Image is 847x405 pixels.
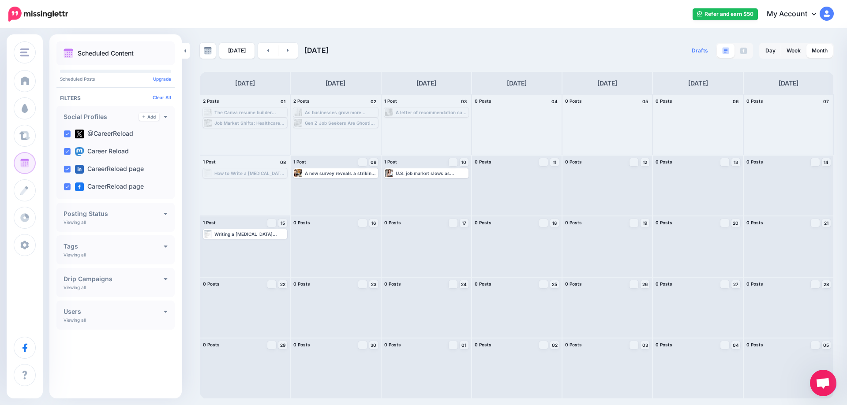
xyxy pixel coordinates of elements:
[64,285,86,290] p: Viewing all
[550,219,559,227] a: 18
[20,48,29,56] img: menu.png
[64,317,86,323] p: Viewing all
[656,342,672,347] span: 0 Posts
[475,98,491,104] span: 0 Posts
[396,110,468,115] div: A letter of recommendation can open doors that might otherwise remain closed. Read more: [URL][DO...
[461,282,467,286] span: 24
[293,281,310,286] span: 0 Posts
[293,159,306,164] span: 1 Post
[810,370,836,396] div: Open chat
[656,281,672,286] span: 0 Posts
[550,341,559,349] a: 02
[384,281,401,286] span: 0 Posts
[552,282,557,286] span: 25
[326,78,345,89] h4: [DATE]
[203,342,220,347] span: 0 Posts
[64,243,164,249] h4: Tags
[779,78,798,89] h4: [DATE]
[305,120,377,126] div: Gen Z Job Seekers Are Ghosting Employers: New Survey Shows 41% Walk Away Read more: [URL][DOMAIN_...
[565,98,582,104] span: 0 Posts
[214,231,286,237] div: Writing a [MEDICAL_DATA] resume is an exercise in communication, strategy, and self-reflection. R...
[806,44,833,58] a: Month
[693,8,758,20] a: Refer and earn $50
[823,343,829,347] span: 05
[746,281,763,286] span: 0 Posts
[733,221,738,225] span: 20
[824,160,828,164] span: 14
[371,282,376,286] span: 23
[733,282,738,286] span: 27
[214,171,286,176] div: How to Write a [MEDICAL_DATA] Resume (Example & Template) 👉 [URL][DOMAIN_NAME] #SpeechLanguagePat...
[641,158,649,166] a: 12
[688,78,708,89] h4: [DATE]
[219,43,255,59] a: [DATE]
[731,158,740,166] a: 13
[64,211,164,217] h4: Posting Status
[553,160,556,164] span: 11
[656,220,672,225] span: 0 Posts
[656,98,672,104] span: 0 Posts
[64,252,86,257] p: Viewing all
[552,343,558,347] span: 02
[203,159,216,164] span: 1 Post
[75,182,84,191] img: facebook-square.png
[740,48,747,54] img: facebook-grey-square.png
[64,276,164,282] h4: Drip Campaigns
[462,221,466,225] span: 17
[460,219,468,227] a: 17
[692,48,708,53] span: Drafts
[824,221,828,225] span: 21
[731,280,740,288] a: 27
[731,341,740,349] a: 04
[597,78,617,89] h4: [DATE]
[75,165,84,174] img: linkedin-square.png
[203,220,216,225] span: 1 Post
[369,158,378,166] a: 09
[733,343,739,347] span: 04
[746,220,763,225] span: 0 Posts
[235,78,255,89] h4: [DATE]
[746,159,763,164] span: 0 Posts
[565,281,582,286] span: 0 Posts
[203,281,220,286] span: 0 Posts
[822,341,831,349] a: 05
[643,160,647,164] span: 12
[8,7,68,22] img: Missinglettr
[475,342,491,347] span: 0 Posts
[139,113,159,121] a: Add
[461,343,466,347] span: 01
[475,281,491,286] span: 0 Posts
[153,95,171,100] a: Clear All
[550,158,559,166] a: 11
[550,280,559,288] a: 25
[824,282,829,286] span: 28
[384,159,397,164] span: 1 Post
[416,78,436,89] h4: [DATE]
[507,78,527,89] h4: [DATE]
[280,282,285,286] span: 22
[822,219,831,227] a: 21
[565,220,582,225] span: 0 Posts
[686,43,713,59] a: Drafts
[60,95,171,101] h4: Filters
[293,220,310,225] span: 0 Posts
[460,97,468,105] h4: 03
[64,308,164,315] h4: Users
[371,343,376,347] span: 30
[746,342,763,347] span: 0 Posts
[781,44,806,58] a: Week
[475,159,491,164] span: 0 Posts
[641,97,649,105] h4: 05
[384,220,401,225] span: 0 Posts
[64,114,139,120] h4: Social Profiles
[731,219,740,227] a: 20
[822,97,831,105] h4: 07
[75,147,84,156] img: mastodon-square.png
[822,280,831,288] a: 28
[153,76,171,82] a: Upgrade
[204,47,212,55] img: calendar-grey-darker.png
[760,44,781,58] a: Day
[78,50,134,56] p: Scheduled Content
[396,171,468,176] div: U.S. job market slows as healthcare adds thousands of jobs while tech hiring cools. See why healt...
[369,280,378,288] a: 23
